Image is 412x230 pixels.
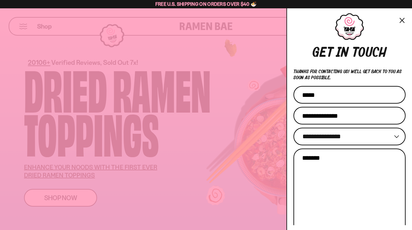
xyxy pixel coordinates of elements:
span: Free U.S. Shipping on Orders over $40 🍜 [155,1,257,7]
div: touch [352,47,387,61]
p: Thanks for contacting us! We'll get back to you as soon as possible. [293,69,406,81]
div: Get [312,47,333,61]
button: Close menu [399,16,406,25]
div: in [336,47,349,61]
